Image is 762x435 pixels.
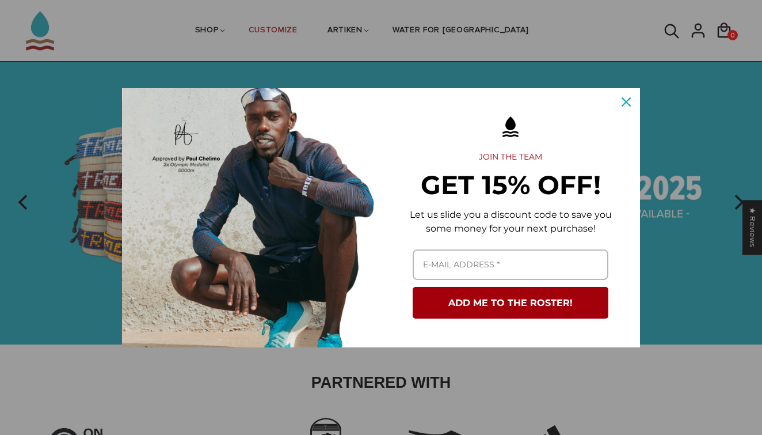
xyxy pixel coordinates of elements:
[399,208,622,236] p: Let us slide you a discount code to save you some money for your next purchase!
[413,249,608,280] input: Email field
[421,169,601,201] strong: GET 15% OFF!
[612,88,640,116] button: Close
[399,152,622,162] h2: JOIN THE TEAM
[622,97,631,107] svg: close icon
[413,287,608,319] button: ADD ME TO THE ROSTER!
